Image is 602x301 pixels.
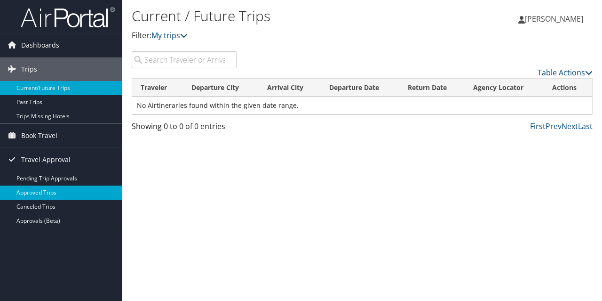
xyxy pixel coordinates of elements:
th: Actions [544,79,592,97]
th: Agency Locator: activate to sort column ascending [465,79,544,97]
div: Showing 0 to 0 of 0 entries [132,121,237,137]
span: Dashboards [21,33,59,57]
a: [PERSON_NAME] [518,5,593,33]
span: [PERSON_NAME] [525,14,583,24]
th: Departure City: activate to sort column ascending [183,79,259,97]
a: My trips [151,30,188,41]
a: Table Actions [538,67,593,78]
p: Filter: [132,30,439,42]
input: Search Traveler or Arrival City [132,51,237,68]
img: airportal-logo.png [21,6,115,28]
span: Travel Approval [21,148,71,171]
a: Prev [546,121,562,131]
a: Next [562,121,578,131]
th: Return Date: activate to sort column ascending [399,79,465,97]
th: Traveler: activate to sort column ascending [132,79,183,97]
th: Arrival City: activate to sort column ascending [259,79,321,97]
a: First [530,121,546,131]
h1: Current / Future Trips [132,6,439,26]
span: Book Travel [21,124,57,147]
th: Departure Date: activate to sort column descending [321,79,399,97]
a: Last [578,121,593,131]
span: Trips [21,57,37,81]
td: No Airtineraries found within the given date range. [132,97,592,114]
